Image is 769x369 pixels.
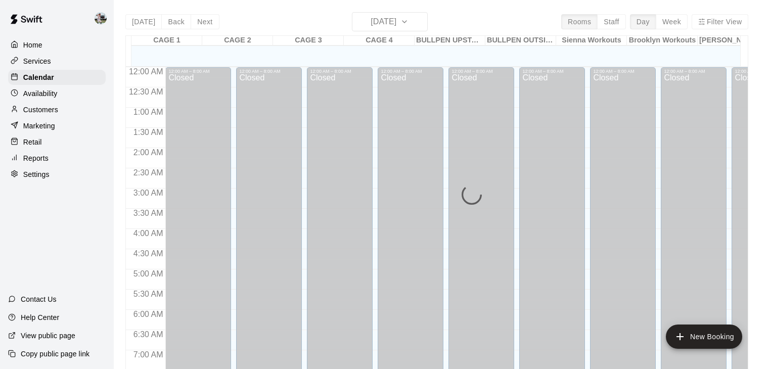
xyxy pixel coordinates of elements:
div: CAGE 4 [344,36,415,45]
a: Retail [8,134,106,150]
span: 3:30 AM [131,209,166,217]
span: 12:30 AM [126,87,166,96]
p: View public page [21,331,75,341]
div: 12:00 AM – 8:00 AM [168,69,228,74]
button: add [666,325,742,349]
div: Sienna Workouts [556,36,627,45]
p: Availability [23,88,58,99]
p: Customers [23,105,58,115]
span: 4:30 AM [131,249,166,258]
div: BULLPEN UPSTAIRS [415,36,485,45]
div: CAGE 2 [202,36,273,45]
img: Matt Hill [95,12,107,24]
span: 2:00 AM [131,148,166,157]
a: Calendar [8,70,106,85]
div: 12:00 AM – 8:00 AM [239,69,299,74]
span: 12:00 AM [126,67,166,76]
p: Services [23,56,51,66]
p: Marketing [23,121,55,131]
span: 7:00 AM [131,350,166,359]
div: 12:00 AM – 8:00 AM [664,69,723,74]
p: Retail [23,137,42,147]
span: 6:00 AM [131,310,166,318]
p: Help Center [21,312,59,322]
span: 5:00 AM [131,269,166,278]
a: Services [8,54,106,69]
div: [PERSON_NAME] Workouts [698,36,768,45]
a: Customers [8,102,106,117]
a: Home [8,37,106,53]
span: 6:30 AM [131,330,166,339]
a: Availability [8,86,106,101]
p: Copy public page link [21,349,89,359]
p: Home [23,40,42,50]
div: BULLPEN OUTSIDE [485,36,556,45]
div: 12:00 AM – 8:00 AM [451,69,511,74]
span: 2:30 AM [131,168,166,177]
span: 1:30 AM [131,128,166,136]
p: Settings [23,169,50,179]
div: Matt Hill [93,8,114,28]
div: 12:00 AM – 8:00 AM [593,69,653,74]
span: 5:30 AM [131,290,166,298]
span: 1:00 AM [131,108,166,116]
p: Calendar [23,72,54,82]
span: 3:00 AM [131,189,166,197]
div: Brooklyn Workouts [627,36,698,45]
div: 12:00 AM – 8:00 AM [522,69,582,74]
div: 12:00 AM – 8:00 AM [310,69,370,74]
a: Settings [8,167,106,182]
div: CAGE 1 [131,36,202,45]
p: Contact Us [21,294,57,304]
a: Reports [8,151,106,166]
a: Marketing [8,118,106,133]
span: 4:00 AM [131,229,166,238]
div: 12:00 AM – 8:00 AM [381,69,440,74]
div: CAGE 3 [273,36,344,45]
p: Reports [23,153,49,163]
